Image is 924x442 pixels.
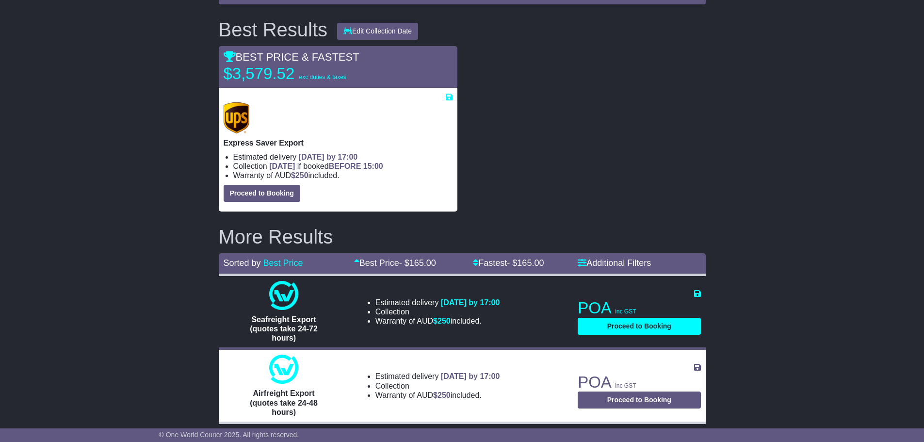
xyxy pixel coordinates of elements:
[578,298,700,318] p: POA
[363,162,383,170] span: 15:00
[269,162,383,170] span: if booked
[375,381,500,391] li: Collection
[615,308,636,315] span: inc GST
[233,162,453,171] li: Collection
[375,316,500,326] li: Warranty of AUD included.
[291,171,308,180] span: $
[224,185,300,202] button: Proceed to Booking
[578,392,700,409] button: Proceed to Booking
[233,171,453,180] li: Warranty of AUD included.
[441,372,500,380] span: [DATE] by 17:00
[438,391,451,399] span: 250
[159,431,299,439] span: © One World Courier 2025. All rights reserved.
[224,51,359,63] span: BEST PRICE & FASTEST
[337,23,418,40] button: Edit Collection Date
[224,138,453,147] p: Express Saver Export
[299,74,346,81] span: exc duties & taxes
[329,162,361,170] span: BEFORE
[299,153,358,161] span: [DATE] by 17:00
[224,258,261,268] span: Sorted by
[438,317,451,325] span: 250
[507,258,544,268] span: - $
[433,391,451,399] span: $
[263,258,303,268] a: Best Price
[224,64,346,83] p: $3,579.52
[219,226,706,247] h2: More Results
[473,258,544,268] a: Fastest- $165.00
[250,315,318,342] span: Seafreight Export (quotes take 24-72 hours)
[233,152,453,162] li: Estimated delivery
[295,171,308,180] span: 250
[375,372,500,381] li: Estimated delivery
[517,258,544,268] span: 165.00
[409,258,436,268] span: 165.00
[578,258,651,268] a: Additional Filters
[269,355,298,384] img: One World Courier: Airfreight Export (quotes take 24-48 hours)
[354,258,436,268] a: Best Price- $165.00
[578,373,700,392] p: POA
[250,389,318,416] span: Airfreight Export (quotes take 24-48 hours)
[433,317,451,325] span: $
[578,318,700,335] button: Proceed to Booking
[375,298,500,307] li: Estimated delivery
[269,281,298,310] img: One World Courier: Seafreight Export (quotes take 24-72 hours)
[441,298,500,307] span: [DATE] by 17:00
[399,258,436,268] span: - $
[224,102,250,133] img: UPS (new): Express Saver Export
[214,19,333,40] div: Best Results
[615,382,636,389] span: inc GST
[375,391,500,400] li: Warranty of AUD included.
[269,162,295,170] span: [DATE]
[375,307,500,316] li: Collection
